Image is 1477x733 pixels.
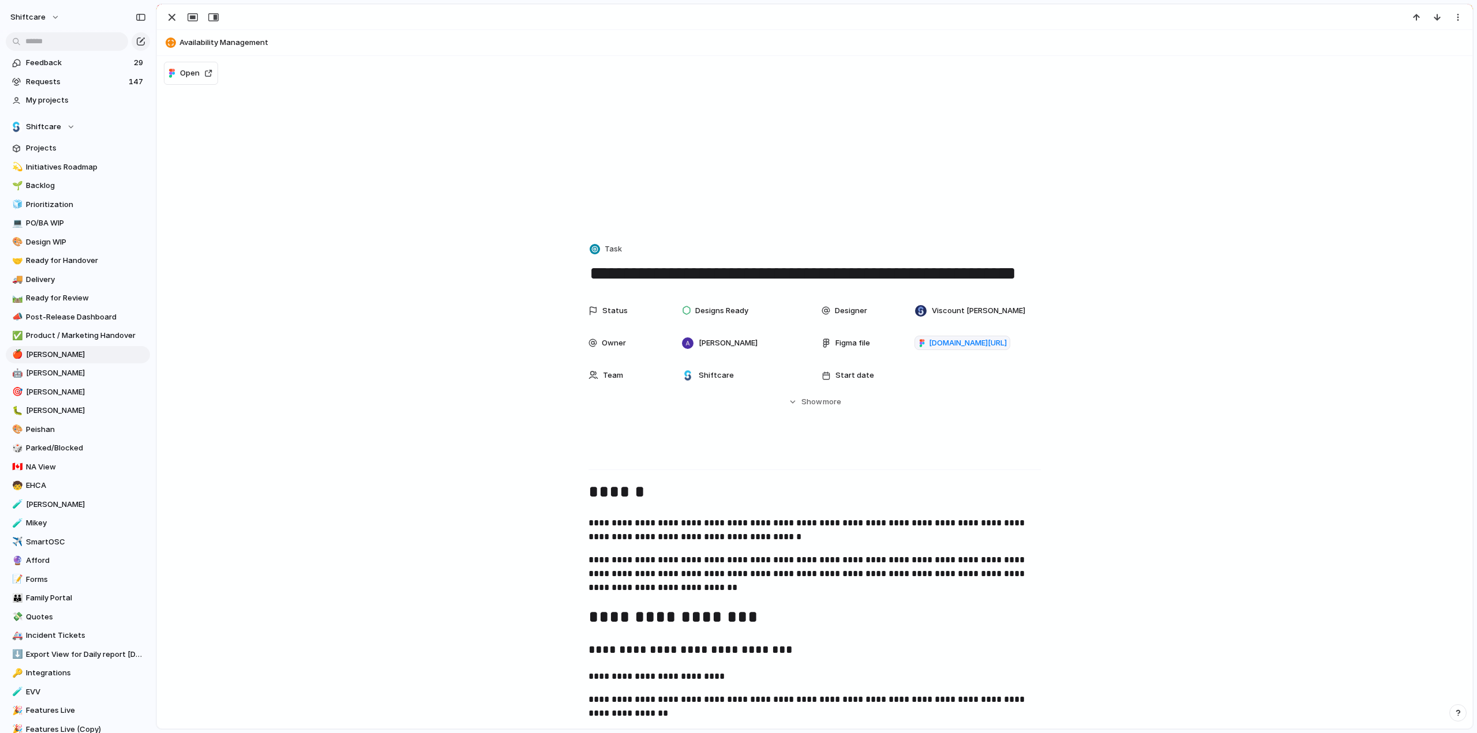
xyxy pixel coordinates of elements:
span: Shiftcare [699,370,734,381]
span: Post-Release Dashboard [26,311,146,323]
span: Mikey [26,517,146,529]
button: 🧒 [10,480,22,491]
div: 👪Family Portal [6,589,150,607]
span: My projects [26,95,146,106]
div: 👪 [12,592,20,605]
div: 🧊 [12,198,20,211]
span: Owner [602,337,626,349]
div: 🧪 [12,517,20,530]
div: 💫Initiatives Roadmap [6,159,150,176]
div: ⬇️ [12,648,20,661]
span: [PERSON_NAME] [26,386,146,398]
div: 🧪 [12,498,20,511]
span: Export View for Daily report [DATE] [26,649,146,660]
div: 🎨Design WIP [6,234,150,251]
div: 🎉 [12,704,20,717]
span: NA View [26,461,146,473]
div: 🔮 [12,554,20,567]
span: Delivery [26,274,146,285]
button: Availability Management [162,33,1467,52]
div: ✈️ [12,535,20,548]
button: ⬇️ [10,649,22,660]
span: [PERSON_NAME] [26,367,146,379]
span: Ready for Review [26,292,146,304]
div: 🔑Integrations [6,664,150,682]
a: 📝Forms [6,571,150,588]
span: [DOMAIN_NAME][URL] [929,337,1007,349]
button: 📣 [10,311,22,323]
button: Task [587,241,625,258]
span: Viscount [PERSON_NAME] [932,305,1025,317]
span: Integrations [26,667,146,679]
a: 🚚Delivery [6,271,150,288]
a: 🤖[PERSON_NAME] [6,364,150,382]
button: Showmore [588,392,1041,412]
span: Design WIP [26,236,146,248]
span: Designer [835,305,867,317]
a: 📣Post-Release Dashboard [6,309,150,326]
div: 🌱Backlog [6,177,150,194]
span: Team [603,370,623,381]
span: Quotes [26,611,146,623]
button: 🌱 [10,180,22,191]
div: 📣 [12,310,20,324]
button: ✈️ [10,536,22,548]
span: [PERSON_NAME] [26,499,146,510]
button: 🎯 [10,386,22,398]
div: ✈️SmartOSC [6,533,150,551]
button: 💫 [10,161,22,173]
button: 🎲 [10,442,22,454]
a: 🧪EVV [6,683,150,701]
span: Feedback [26,57,130,69]
a: My projects [6,92,150,109]
div: 🎨 [12,235,20,249]
div: 🛤️Ready for Review [6,290,150,307]
div: 🛤️ [12,292,20,305]
span: Show [801,396,822,408]
div: 📝 [12,573,20,586]
a: 💸Quotes [6,608,150,626]
a: 🧒EHCA [6,477,150,494]
a: 🎉Features Live [6,702,150,719]
button: 🚚 [10,274,22,285]
span: PO/BA WIP [26,217,146,229]
div: 🐛[PERSON_NAME] [6,402,150,419]
span: Designs Ready [695,305,748,317]
span: Open [180,67,200,79]
a: 🚑Incident Tickets [6,627,150,644]
span: Shiftcare [26,121,61,133]
span: EVV [26,686,146,698]
span: Features Live [26,705,146,716]
div: 🧊Prioritization [6,196,150,213]
div: ✅ [12,329,20,343]
div: 🎨 [12,423,20,436]
a: Projects [6,140,150,157]
button: 🚑 [10,630,22,641]
div: 🔑 [12,667,20,680]
button: 🔮 [10,555,22,566]
div: 🚚 [12,273,20,286]
button: 🧪 [10,517,22,529]
button: 🤝 [10,255,22,266]
a: 🔮Afford [6,552,150,569]
a: 🎯[PERSON_NAME] [6,384,150,401]
a: ✅Product / Marketing Handover [6,327,150,344]
button: Open [164,62,218,85]
a: ⬇️Export View for Daily report [DATE] [6,646,150,663]
a: 🎲Parked/Blocked [6,439,150,457]
a: 🤝Ready for Handover [6,252,150,269]
button: 🔑 [10,667,22,679]
div: 🚑 [12,629,20,642]
a: 🧪Mikey [6,514,150,532]
button: ✅ [10,330,22,341]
